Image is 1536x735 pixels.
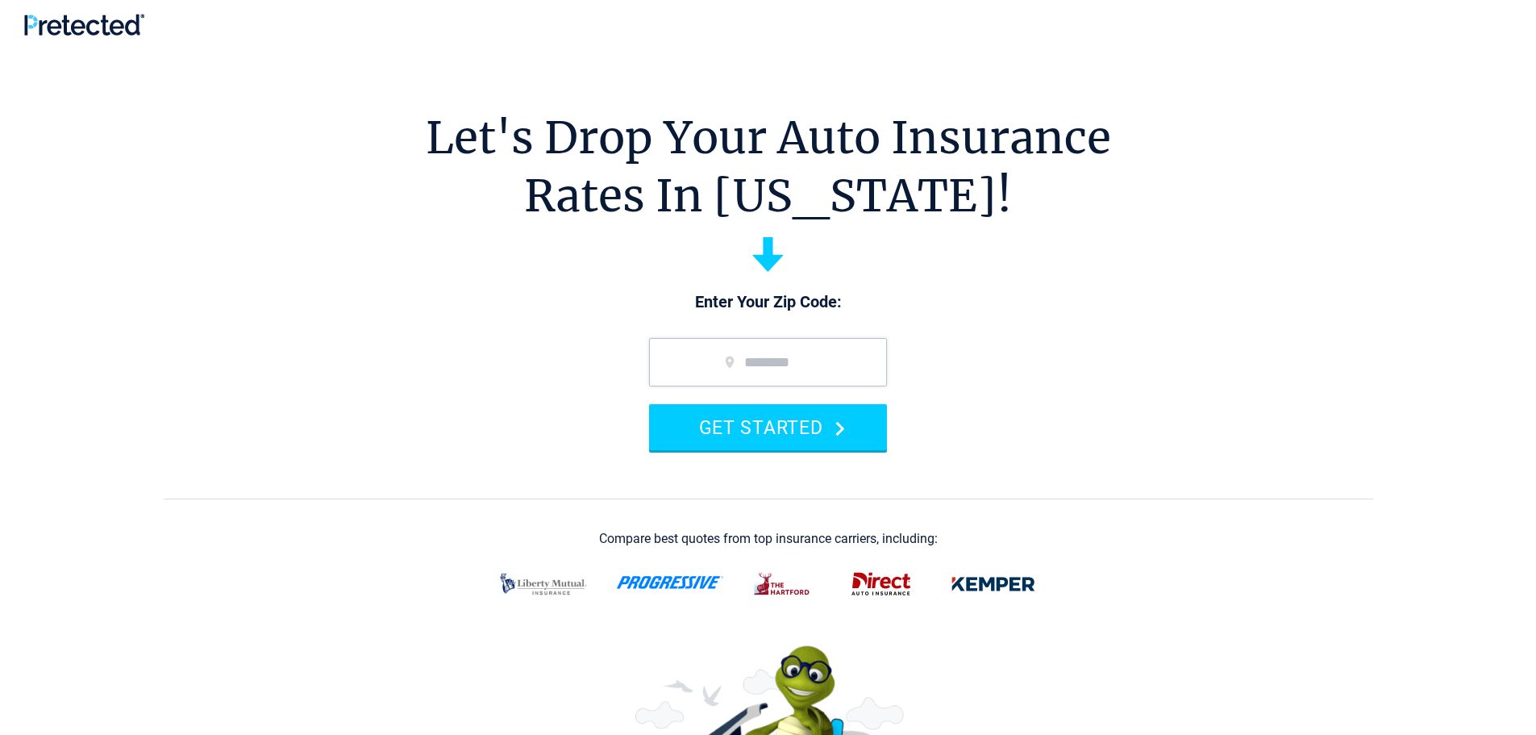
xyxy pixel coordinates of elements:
h1: Let's Drop Your Auto Insurance Rates In [US_STATE]! [426,109,1111,225]
p: Enter Your Zip Code: [633,291,903,314]
img: Pretected Logo [24,14,144,35]
input: zip code [649,338,887,386]
img: progressive [616,576,724,589]
img: direct [842,563,921,605]
img: liberty [490,563,597,605]
img: kemper [940,563,1047,605]
button: GET STARTED [649,404,887,450]
div: Compare best quotes from top insurance carriers, including: [599,532,938,546]
img: thehartford [743,563,822,605]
